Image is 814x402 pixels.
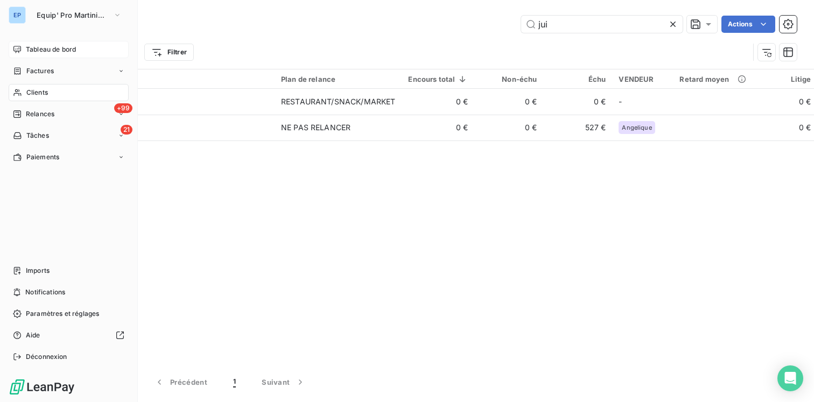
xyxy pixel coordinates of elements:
td: 0 € [543,89,612,115]
button: Actions [721,16,775,33]
a: Tableau de bord [9,41,129,58]
div: Open Intercom Messenger [777,365,803,391]
div: EP [9,6,26,24]
div: NE PAS RELANCER [281,122,350,133]
td: 0 € [402,115,474,140]
a: 21Tâches [9,127,129,144]
div: Échu [550,75,606,83]
span: Déconnexion [26,352,67,362]
div: Litige [755,75,811,83]
div: Plan de relance [281,75,395,83]
div: RESTAURANT/SNACK/MARKET [281,96,395,107]
span: Equip' Pro Martinique [37,11,109,19]
button: 1 [220,371,249,393]
span: Clients [26,88,48,97]
td: 0 € [474,115,543,140]
span: Paramètres et réglages [26,309,99,319]
span: Angelique [622,124,651,131]
span: +99 [114,103,132,113]
span: C19399 [74,102,268,112]
div: VENDEUR [619,75,666,83]
button: Précédent [141,371,220,393]
span: Imports [26,266,50,276]
span: - [619,97,622,106]
a: Paramètres et réglages [9,305,129,322]
button: Filtrer [144,44,194,61]
span: Tableau de bord [26,45,76,54]
span: 1 [233,377,236,387]
a: +99Relances [9,105,129,123]
a: Factures [9,62,129,80]
td: 527 € [543,115,612,140]
span: Notifications [25,287,65,297]
span: Tâches [26,131,49,140]
span: Paiements [26,152,59,162]
a: Imports [9,262,129,279]
a: Paiements [9,149,129,166]
span: Aide [26,330,40,340]
span: Factures [26,66,54,76]
div: Retard moyen [679,75,742,83]
td: 0 € [402,89,474,115]
input: Rechercher [521,16,683,33]
span: 21 [121,125,132,135]
button: Suivant [249,371,319,393]
span: C26699 [74,128,268,138]
span: Relances [26,109,54,119]
img: Logo LeanPay [9,378,75,396]
a: Clients [9,84,129,101]
div: Encours total [408,75,468,83]
a: Aide [9,327,129,344]
td: 0 € [474,89,543,115]
div: Non-échu [481,75,537,83]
